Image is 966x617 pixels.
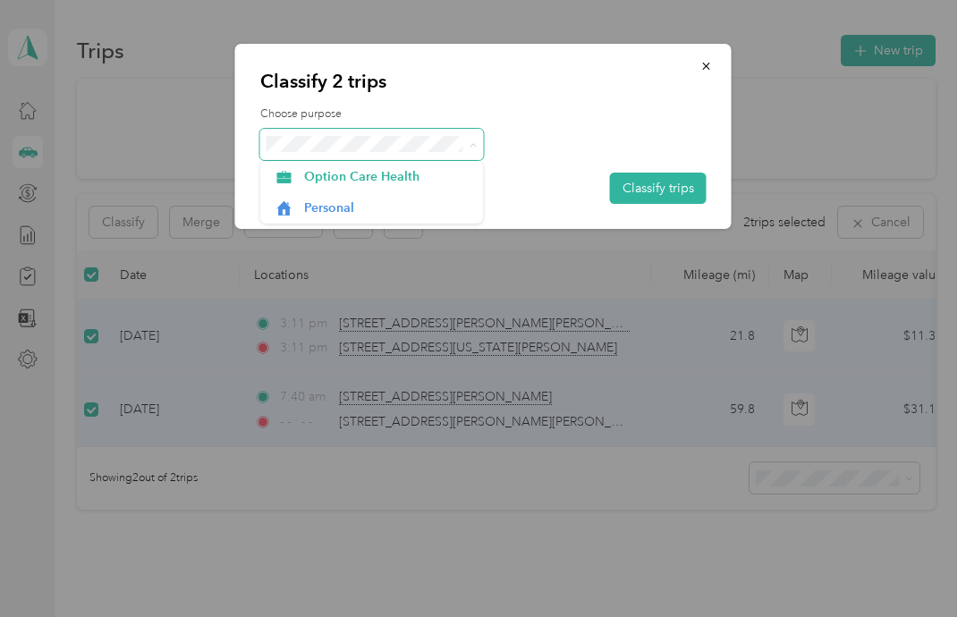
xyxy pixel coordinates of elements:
[304,199,470,217] span: Personal
[260,106,707,123] label: Choose purpose
[866,517,966,617] iframe: Everlance-gr Chat Button Frame
[304,167,470,186] span: Option Care Health
[260,69,707,94] p: Classify 2 trips
[610,173,707,204] button: Classify trips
